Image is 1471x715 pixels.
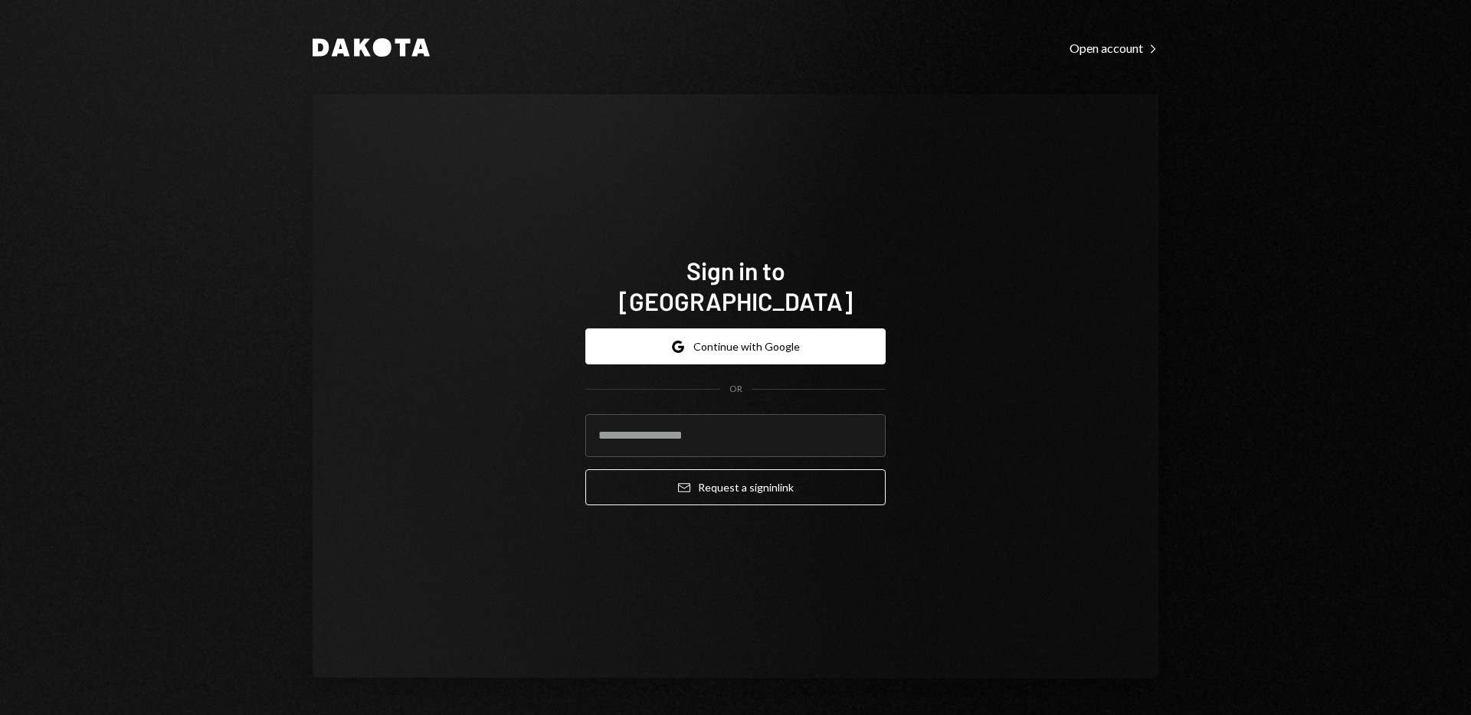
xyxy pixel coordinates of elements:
[585,328,886,364] button: Continue with Google
[729,383,742,396] div: OR
[1070,41,1158,56] div: Open account
[585,469,886,505] button: Request a signinlink
[585,255,886,316] h1: Sign in to [GEOGRAPHIC_DATA]
[1070,39,1158,56] a: Open account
